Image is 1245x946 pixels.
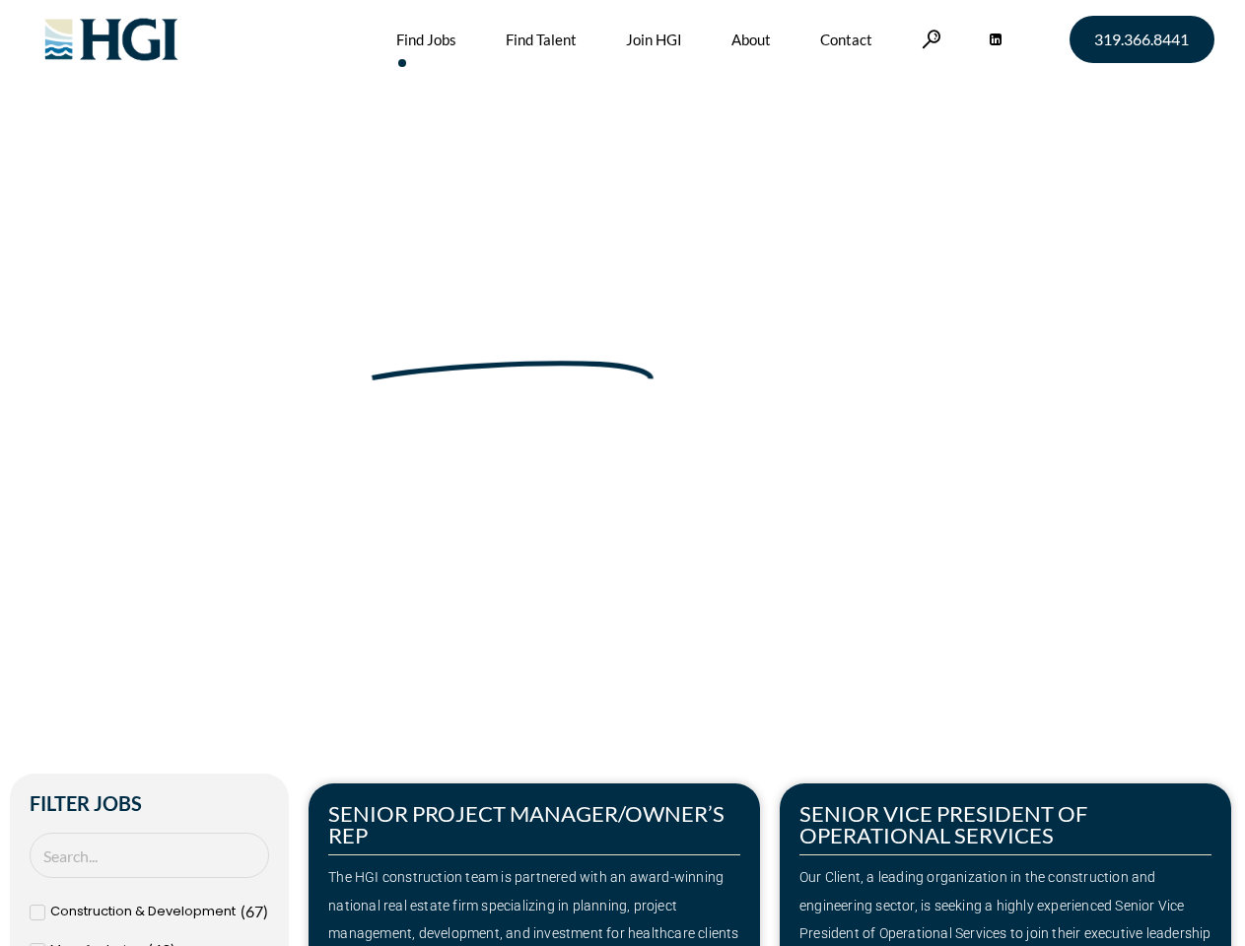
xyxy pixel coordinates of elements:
span: Next Move [368,305,657,371]
h2: Filter Jobs [30,793,269,813]
span: 319.366.8441 [1094,32,1189,47]
a: SENIOR VICE PRESIDENT OF OPERATIONAL SERVICES [799,800,1087,848]
span: Make Your [71,303,356,373]
a: Home [71,397,112,417]
a: 319.366.8441 [1070,16,1214,63]
span: 67 [245,902,263,920]
a: Search [922,30,941,48]
span: Jobs [119,397,151,417]
span: » [71,397,151,417]
span: Construction & Development [50,898,236,926]
input: Search Job [30,833,269,879]
span: ( [241,902,245,920]
a: SENIOR PROJECT MANAGER/OWNER’S REP [328,800,725,848]
span: ) [263,902,268,920]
